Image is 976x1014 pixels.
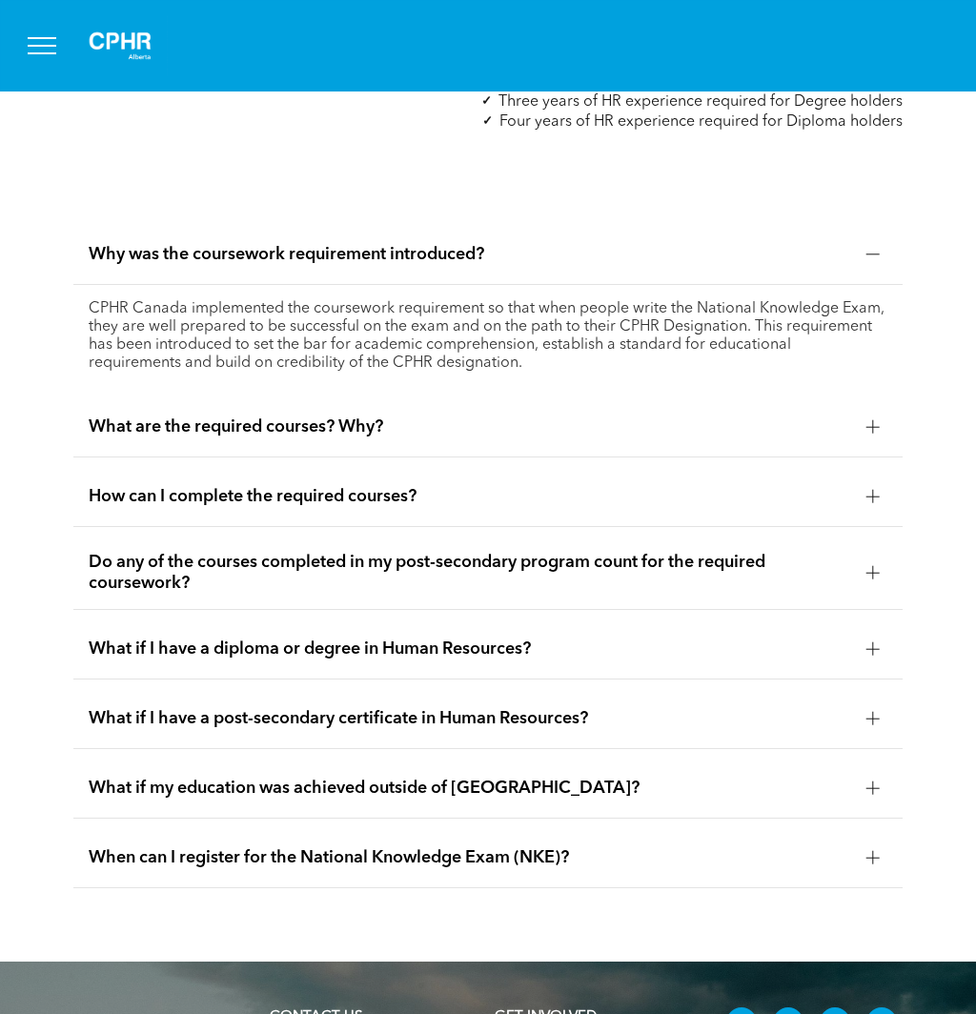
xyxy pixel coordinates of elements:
img: A white background with a few lines on it [72,15,168,76]
p: CPHR Canada implemented the coursework requirement so that when people write the National Knowled... [89,300,886,373]
span: When can I register for the National Knowledge Exam (NKE)? [89,847,850,868]
span: Three years of HR experience required for Degree holders [498,94,903,110]
span: What if I have a diploma or degree in Human Resources? [89,639,850,659]
span: What if my education was achieved outside of [GEOGRAPHIC_DATA]? [89,778,850,799]
span: Why was the coursework requirement introduced? [89,244,850,265]
span: Four years of HR experience required for Diploma holders [499,114,903,130]
span: How can I complete the required courses? [89,486,850,507]
span: What if I have a post-secondary certificate in Human Resources? [89,708,850,729]
span: What are the required courses? Why? [89,416,850,437]
button: menu [17,21,67,71]
span: Do any of the courses completed in my post-secondary program count for the required coursework? [89,552,850,594]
